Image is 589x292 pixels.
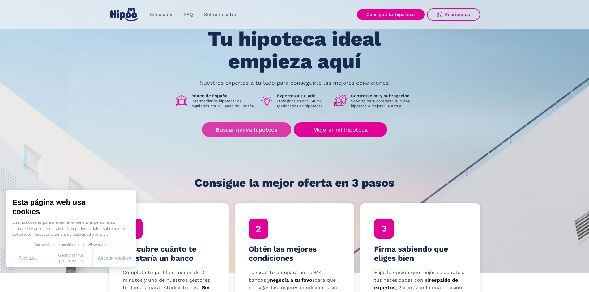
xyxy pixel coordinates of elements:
a: Mejorar mi hipoteca [294,122,387,137]
a: FAQ [178,9,198,21]
div: Escríbenos [445,12,470,17]
h1: Contratación y subrogación [351,93,415,99]
h4: Firma sabiendo que eliges bien [374,244,466,263]
a: home [109,6,139,24]
a: Buscar nueva hipoteca [202,122,291,137]
a: Escríbenos [427,8,480,21]
a: Consigue tu hipoteca [357,9,425,20]
h1: Tu hipoteca ideal empieza aquí [177,28,412,73]
p: Soporte para contratar tu nueva hipoteca o mejorar la actual [351,99,415,108]
p: Intermediarios hipotecarios regulados por el Banco de España [191,99,255,108]
h4: Obtén las mejores condiciones [249,244,341,263]
p: Profesionales con +40M€ gestionados en hipotecas [277,99,329,108]
strong: negocia a tu favor [270,277,314,283]
a: Simulador [144,9,178,21]
h1: Consigue la mejor oferta en 3 pasos [194,177,395,189]
a: Sobre nosotros [198,9,244,21]
p: Nuestros expertos a tu lado para conseguirte las mejores condiciones. [199,80,390,85]
h1: Expertos a tu lado [277,93,329,99]
h1: Banco de España [191,93,255,99]
h4: Descubre cuánto te prestaría un banco [123,244,215,263]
